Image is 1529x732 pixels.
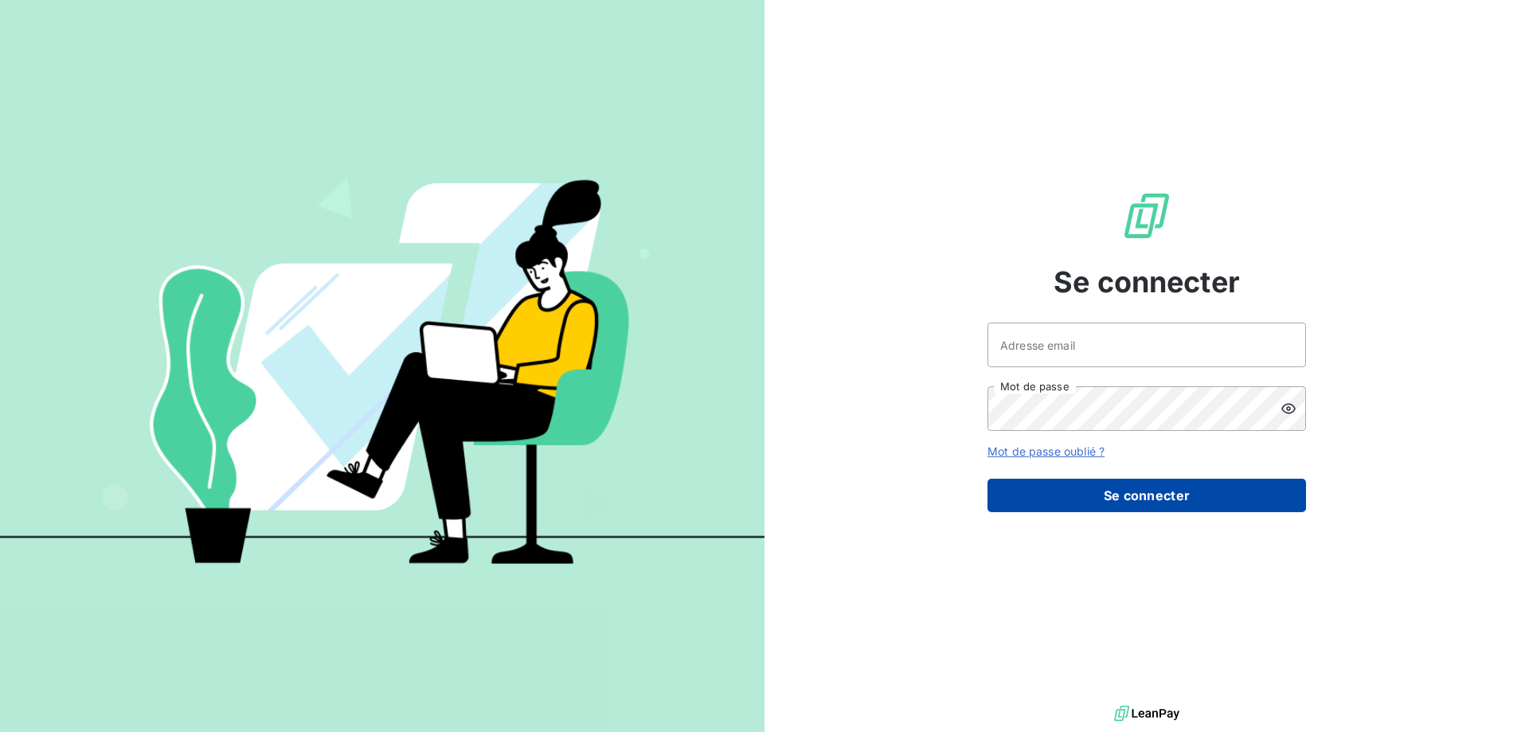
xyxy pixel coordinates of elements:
[1114,702,1179,726] img: logo
[987,444,1105,458] a: Mot de passe oublié ?
[987,323,1306,367] input: placeholder
[1121,190,1172,241] img: Logo LeanPay
[1054,260,1240,303] span: Se connecter
[987,479,1306,512] button: Se connecter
